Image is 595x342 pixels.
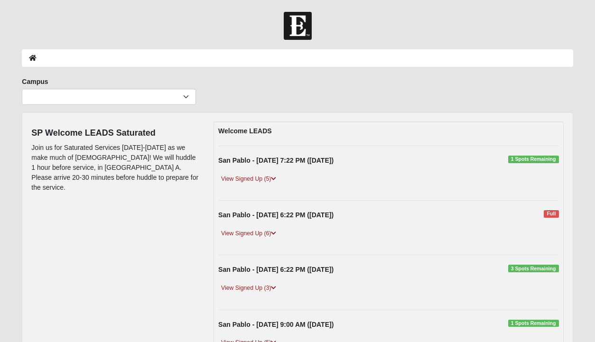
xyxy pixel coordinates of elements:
a: View Signed Up (5) [218,174,279,184]
strong: Welcome LEADS [218,127,272,135]
span: 3 Spots Remaining [508,265,559,272]
span: 1 Spots Remaining [508,320,559,327]
strong: San Pablo - [DATE] 9:00 AM ([DATE]) [218,321,334,328]
img: Church of Eleven22 Logo [284,12,312,40]
strong: San Pablo - [DATE] 6:22 PM ([DATE]) [218,266,334,273]
a: View Signed Up (6) [218,229,279,239]
strong: San Pablo - [DATE] 7:22 PM ([DATE]) [218,157,334,164]
a: View Signed Up (3) [218,283,279,293]
label: Campus [22,77,48,86]
h4: SP Welcome LEADS Saturated [31,128,199,139]
span: 1 Spots Remaining [508,156,559,163]
p: Join us for Saturated Services [DATE]-[DATE] as we make much of [DEMOGRAPHIC_DATA]! We will huddl... [31,143,199,193]
strong: San Pablo - [DATE] 6:22 PM ([DATE]) [218,211,334,219]
span: Full [544,210,558,218]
